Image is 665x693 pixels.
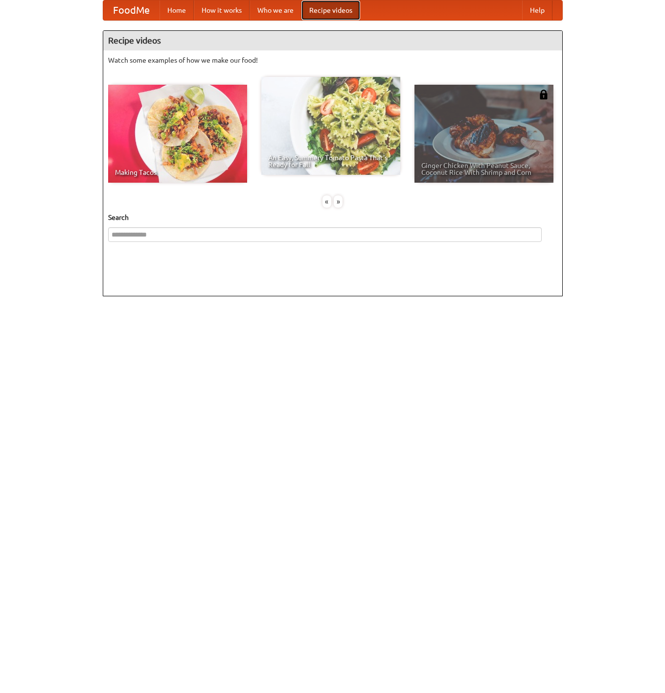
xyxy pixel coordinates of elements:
a: Making Tacos [108,85,247,183]
div: » [334,195,343,208]
span: An Easy, Summery Tomato Pasta That's Ready for Fall [268,154,393,168]
div: « [322,195,331,208]
h4: Recipe videos [103,31,562,50]
p: Watch some examples of how we make our food! [108,55,557,65]
a: An Easy, Summery Tomato Pasta That's Ready for Fall [261,77,400,175]
a: Home [160,0,194,20]
img: 483408.png [539,90,549,99]
a: Who we are [250,0,301,20]
a: Help [522,0,552,20]
h5: Search [108,213,557,222]
a: Recipe videos [301,0,360,20]
a: FoodMe [103,0,160,20]
a: How it works [194,0,250,20]
span: Making Tacos [115,169,240,176]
